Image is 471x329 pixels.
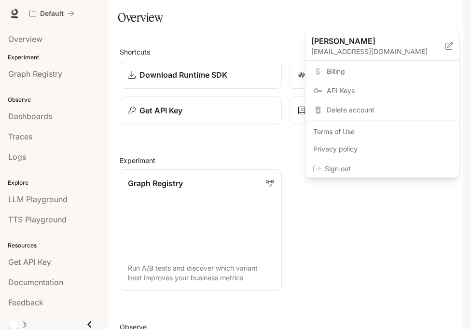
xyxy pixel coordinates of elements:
p: [EMAIL_ADDRESS][DOMAIN_NAME] [311,47,445,56]
div: Sign out [305,160,459,178]
div: [PERSON_NAME][EMAIL_ADDRESS][DOMAIN_NAME] [305,31,459,61]
span: Terms of Use [313,127,451,137]
span: Delete account [327,105,451,115]
span: API Keys [327,86,451,96]
a: Terms of Use [307,123,457,140]
span: Billing [327,67,451,76]
div: Delete account [307,101,457,119]
a: Billing [307,63,457,80]
a: API Keys [307,82,457,99]
a: Privacy policy [307,140,457,158]
span: Privacy policy [313,144,451,154]
p: [PERSON_NAME] [311,35,430,47]
span: Sign out [325,164,451,174]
